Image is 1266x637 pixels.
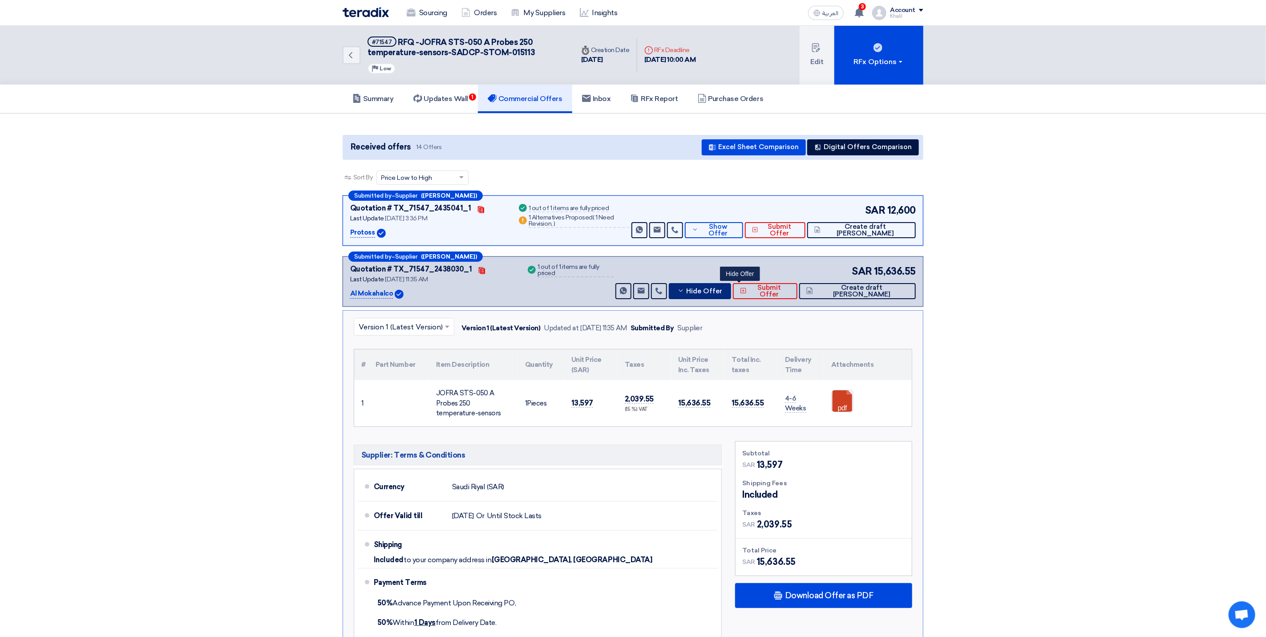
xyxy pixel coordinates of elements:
[743,479,905,488] div: Shipping Fees
[400,3,454,23] a: Sourcing
[377,599,393,607] strong: 50%
[544,323,627,333] div: Updated at [DATE] 11:35 AM
[720,267,760,281] div: Hide Offer
[413,94,468,103] h5: Updates Wall
[785,592,874,600] span: Download Offer as PDF
[395,193,417,199] span: Supplier
[452,511,474,520] span: [DATE]
[377,229,386,238] img: Verified Account
[822,10,838,16] span: العربية
[760,223,798,237] span: Submit Offer
[745,222,805,238] button: Submit Offer
[454,3,504,23] a: Orders
[436,388,511,418] div: JOFRA STS-050 A Probes 250 temperature-sensors
[374,556,404,564] span: Included
[421,254,477,260] b: ([PERSON_NAME])
[368,349,429,380] th: Part Number
[593,214,595,221] span: (
[724,349,778,380] th: Total Inc. taxes
[518,380,564,426] td: Pieces
[354,380,368,426] td: 1
[743,460,756,470] span: SAR
[350,264,472,275] div: Quotation # TX_71547_2438030_1
[872,6,886,20] img: profile_test.png
[461,323,541,333] div: Version 1 (Latest Version)
[799,283,916,299] button: Create draft [PERSON_NAME]
[800,26,834,85] button: Edit
[350,203,471,214] div: Quotation # TX_71547_2435041_1
[350,288,393,299] p: Al Mokahalco
[518,349,564,380] th: Quantity
[700,223,736,237] span: Show Offer
[757,518,792,531] span: 2,039.55
[618,349,671,380] th: Taxes
[625,394,654,404] span: 2,039.55
[352,94,394,103] h5: Summary
[630,94,678,103] h5: RFx Report
[824,349,912,380] th: Attachments
[678,398,711,408] span: 15,636.55
[488,94,562,103] h5: Commercial Offers
[487,511,542,520] span: Until Stock Lasts
[564,349,618,380] th: Unit Price (SAR)
[620,85,688,113] a: RFx Report
[354,254,392,260] span: Submitted by
[529,214,614,227] span: 1 Need Revision,
[525,399,527,407] span: 1
[631,323,674,333] div: Submitted By
[749,284,790,298] span: Submit Offer
[404,556,492,564] span: to your company address in
[350,276,384,283] span: Last Update
[385,276,428,283] span: [DATE] 11:35 AM
[685,222,744,238] button: Show Offer
[582,94,611,103] h5: Inbox
[377,618,393,627] strong: 50%
[368,37,563,58] h5: RFQ -JOFRA STS-050 A Probes 250 temperature-sensors-SADCP-STOM-015113
[395,290,404,299] img: Verified Account
[529,205,609,212] div: 1 out of 1 items are fully priced
[374,505,445,527] div: Offer Valid till
[478,85,572,113] a: Commercial Offers
[865,203,886,218] span: SAR
[732,398,764,408] span: 15,636.55
[571,398,593,408] span: 13,597
[677,323,702,333] div: Supplier
[404,85,478,113] a: Updates Wall1
[808,6,844,20] button: العربية
[421,193,477,199] b: ([PERSON_NAME])
[573,3,625,23] a: Insights
[671,349,724,380] th: Unit Price Inc. Taxes
[368,37,535,57] span: RFQ -JOFRA STS-050 A Probes 250 temperature-sensors-SADCP-STOM-015113
[354,349,368,380] th: #
[815,284,909,298] span: Create draft [PERSON_NAME]
[757,458,782,471] span: 13,597
[348,191,483,201] div: –
[890,7,915,14] div: Account
[874,264,916,279] span: 15,636.55
[832,390,903,444] a: superiortemperaturesensorsstsselectionguideus_1759048356666.pdf
[669,283,731,299] button: Hide Offer
[854,57,904,67] div: RFx Options
[698,94,764,103] h5: Purchase Orders
[733,283,797,299] button: Submit Offer
[374,476,445,498] div: Currency
[354,193,392,199] span: Submitted by
[743,508,905,518] div: Taxes
[625,406,664,414] div: (15 %) VAT
[354,445,722,465] h5: Supplier: Terms & Conditions
[381,173,433,183] span: Price Low to High
[529,215,629,228] div: 1 Alternatives Proposed
[476,511,485,520] span: Or
[859,3,866,10] span: 3
[374,572,707,593] div: Payment Terms
[743,557,756,567] span: SAR
[380,65,391,72] span: Low
[807,222,916,238] button: Create draft [PERSON_NAME]
[492,556,652,564] span: [GEOGRAPHIC_DATA], [GEOGRAPHIC_DATA]
[353,173,373,182] span: Sort By
[688,85,773,113] a: Purchase Orders
[504,3,572,23] a: My Suppliers
[343,85,404,113] a: Summary
[414,618,436,627] u: 1 Days
[351,141,411,153] span: Received offers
